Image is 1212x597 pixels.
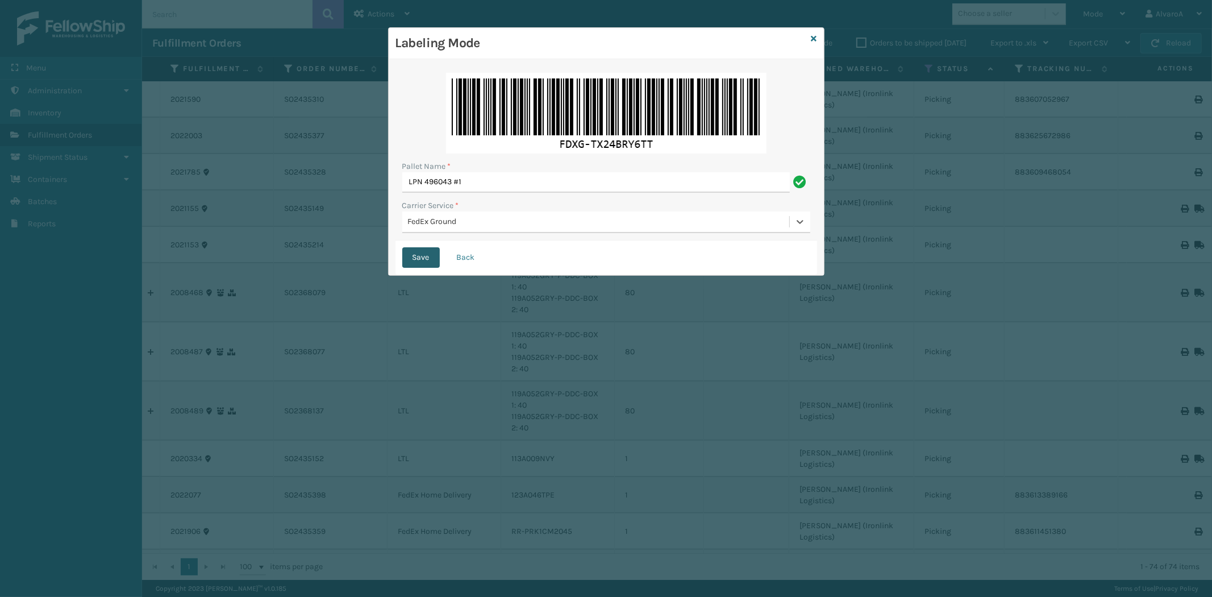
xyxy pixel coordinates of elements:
[402,200,459,212] label: Carrier Service
[446,73,767,154] img: +9kaggAAAAZJREFUAwBJAgJbnXVCSQAAAABJRU5ErkJggg==
[402,247,440,268] button: Save
[395,35,807,52] h3: Labeling Mode
[447,247,485,268] button: Back
[402,160,451,172] label: Pallet Name
[408,216,790,228] div: FedEx Ground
